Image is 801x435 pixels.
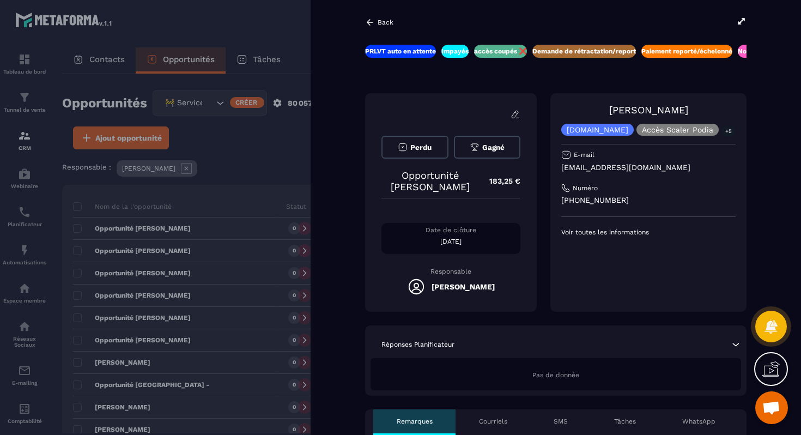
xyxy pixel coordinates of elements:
p: Remarques [397,417,433,426]
p: PRLVT auto en attente [365,47,436,56]
p: Responsable [381,268,520,275]
p: Voir toutes les informations [561,228,736,237]
p: Demande de rétractation/report [532,47,636,56]
span: Gagné [482,143,505,152]
p: Back [378,19,393,26]
p: 183,25 € [478,171,520,192]
p: accès coupés ❌ [474,47,527,56]
p: Numéro [573,184,598,192]
button: Perdu [381,136,448,159]
span: Perdu [410,143,432,152]
p: Tâches [614,417,636,426]
p: Réponses Planificateur [381,340,454,349]
p: +5 [721,125,736,137]
p: E-mail [574,150,594,159]
p: [EMAIL_ADDRESS][DOMAIN_NAME] [561,162,736,173]
p: Nouveaux [738,47,769,56]
p: Opportunité [PERSON_NAME] [381,170,478,192]
a: Ouvrir le chat [755,391,788,424]
button: Gagné [454,136,521,159]
p: Paiement reporté/échelonné [641,47,732,56]
p: SMS [554,417,568,426]
p: Courriels [479,417,507,426]
a: [PERSON_NAME] [609,104,688,116]
h5: [PERSON_NAME] [432,282,495,291]
p: [DOMAIN_NAME] [567,126,628,134]
p: [DATE] [381,237,520,246]
p: Impayés [441,47,469,56]
p: Accès Scaler Podia [642,126,713,134]
span: Pas de donnée [532,371,579,379]
p: Date de clôture [381,226,520,234]
p: WhatsApp [682,417,715,426]
p: [PHONE_NUMBER] [561,195,736,206]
